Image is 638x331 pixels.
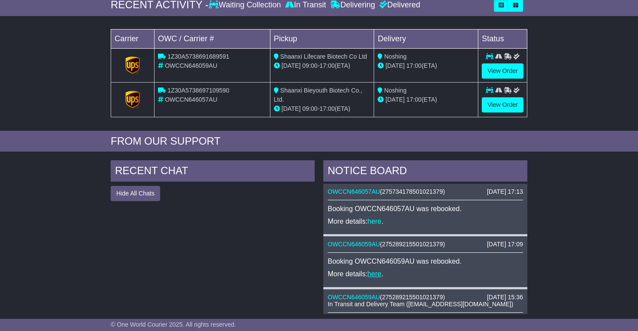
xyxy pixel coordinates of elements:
[165,62,217,69] span: OWCCN646059AU
[111,321,236,328] span: © One World Courier 2025. All rights reserved.
[209,0,283,10] div: Waiting Collection
[487,294,523,301] div: [DATE] 15:36
[328,294,523,301] div: ( )
[155,29,270,48] td: OWC / Carrier #
[328,217,523,225] p: More details: .
[165,96,217,103] span: OWCCN646057AU
[478,29,527,48] td: Status
[487,188,523,195] div: [DATE] 17:13
[482,97,523,113] a: View Order
[125,56,140,74] img: GetCarrierServiceLogo
[384,87,406,94] span: Noshing
[111,186,160,201] button: Hide All Chats
[328,205,523,213] p: Booking OWCCN646057AU was rebooked.
[274,87,362,103] span: Shaanxi Bieyouth Biotech Co., Ltd.
[328,301,513,308] span: In Transit and Delivery Team ([EMAIL_ADDRESS][DOMAIN_NAME])
[270,29,374,48] td: Pickup
[328,294,380,301] a: OWCCN646059AU
[377,0,420,10] div: Delivered
[382,241,443,248] span: 275289215501021379
[111,29,155,48] td: Carrier
[328,270,523,278] p: More details: .
[283,0,328,10] div: In Transit
[382,294,443,301] span: 275289215501021379
[111,135,527,148] div: FROM OUR SUPPORT
[328,241,523,248] div: ( )
[328,188,523,195] div: ( )
[487,241,523,248] div: [DATE] 17:09
[319,62,335,69] span: 17:00
[328,257,523,265] p: Booking OWCCN646059AU was rebooked.
[168,53,229,60] span: 1Z30A5738691689591
[303,105,318,112] span: 09:00
[328,188,380,195] a: OWCCN646057AU
[323,160,527,184] div: NOTICE BOARD
[280,53,367,60] span: Shaanxi Lifecare Biotech Co Ltd
[374,29,478,48] td: Delivery
[282,62,301,69] span: [DATE]
[382,188,443,195] span: 275734178501021379
[111,160,315,184] div: RECENT CHAT
[368,270,381,278] a: here
[385,62,405,69] span: [DATE]
[274,61,371,70] div: - (ETA)
[125,91,140,108] img: GetCarrierServiceLogo
[384,53,406,60] span: Noshing
[378,95,474,104] div: (ETA)
[378,61,474,70] div: (ETA)
[168,87,229,94] span: 1Z30A5738697109590
[368,218,381,225] a: here
[303,62,318,69] span: 09:00
[385,96,405,103] span: [DATE]
[328,0,377,10] div: Delivering
[282,105,301,112] span: [DATE]
[482,63,523,79] a: View Order
[319,105,335,112] span: 17:00
[406,96,421,103] span: 17:00
[328,241,380,248] a: OWCCN646059AU
[406,62,421,69] span: 17:00
[274,104,371,113] div: - (ETA)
